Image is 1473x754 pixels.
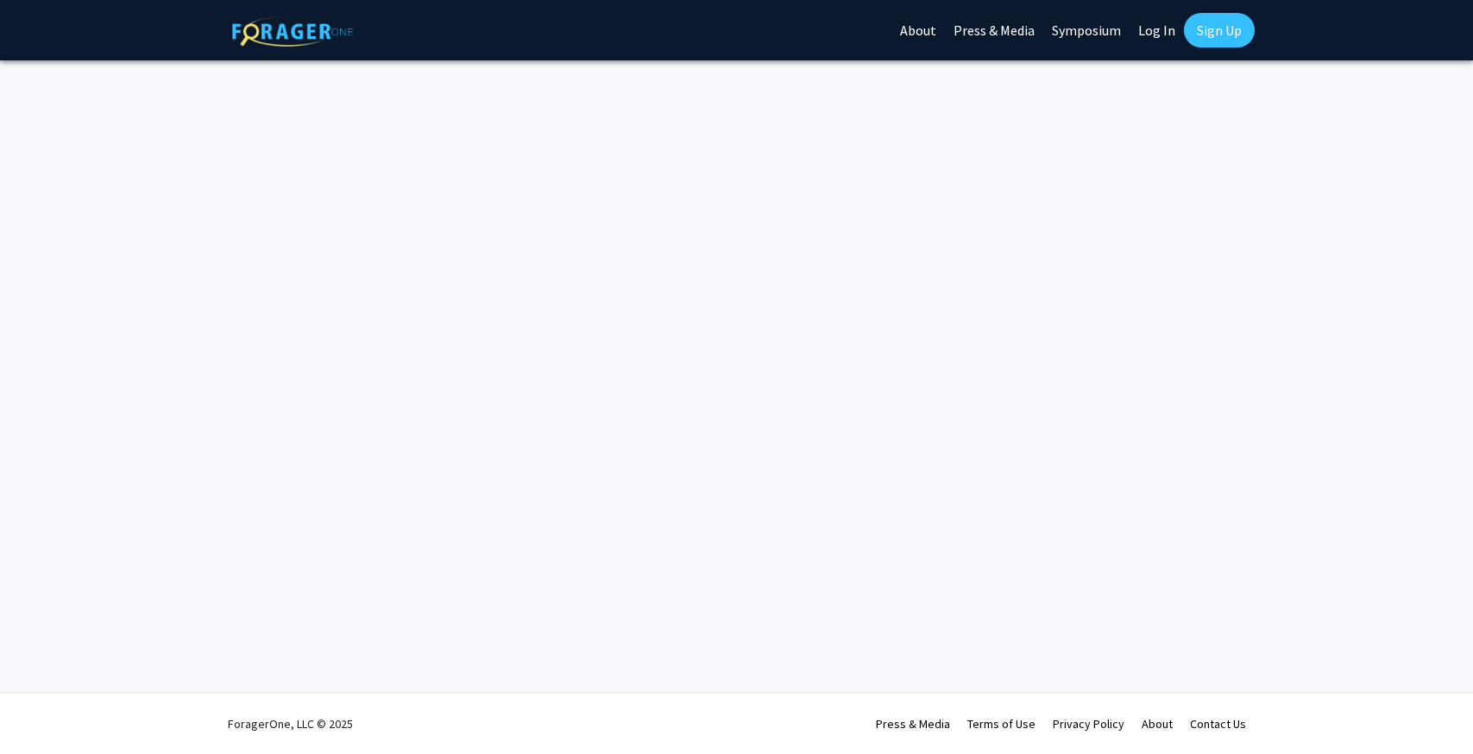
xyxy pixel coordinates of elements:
img: ForagerOne Logo [232,16,353,47]
a: About [1142,716,1173,732]
a: Privacy Policy [1053,716,1124,732]
a: Press & Media [876,716,950,732]
a: Terms of Use [967,716,1036,732]
a: Sign Up [1184,13,1255,47]
div: ForagerOne, LLC © 2025 [228,694,353,754]
a: Contact Us [1190,716,1246,732]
